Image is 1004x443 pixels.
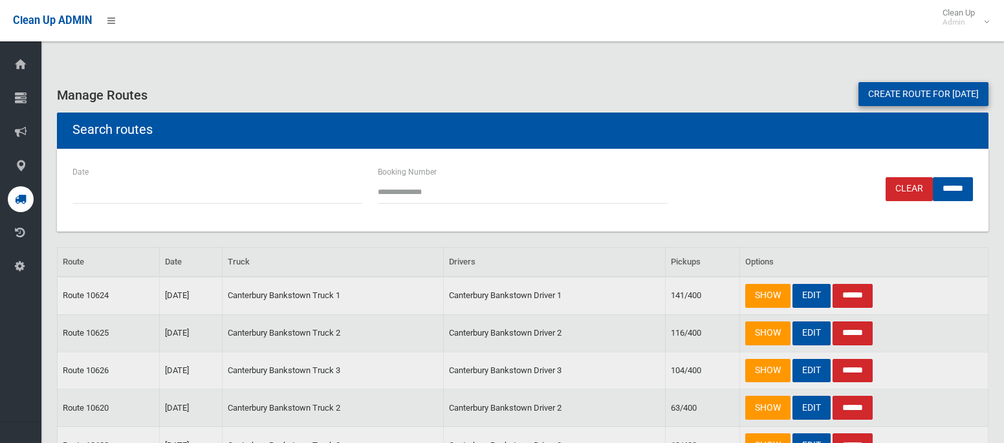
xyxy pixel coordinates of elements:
[58,247,160,277] th: Route
[444,247,666,277] th: Drivers
[57,117,168,142] header: Search routes
[792,359,831,383] a: EDIT
[159,389,222,427] td: [DATE]
[666,314,740,352] td: 116/400
[58,389,160,427] td: Route 10620
[943,17,975,27] small: Admin
[666,277,740,314] td: 141/400
[745,284,791,308] a: SHOW
[666,247,740,277] th: Pickups
[222,277,444,314] td: Canterbury Bankstown Truck 1
[159,277,222,314] td: [DATE]
[745,321,791,345] a: SHOW
[666,389,740,427] td: 63/400
[13,14,92,27] span: Clean Up ADMIN
[792,321,831,345] a: EDIT
[886,177,933,201] a: Clear
[72,165,89,179] label: Date
[936,8,988,27] span: Clean Up
[378,165,437,179] label: Booking Number
[159,352,222,389] td: [DATE]
[222,314,444,352] td: Canterbury Bankstown Truck 2
[222,352,444,389] td: Canterbury Bankstown Truck 3
[444,389,666,427] td: Canterbury Bankstown Driver 2
[666,352,740,389] td: 104/400
[792,396,831,420] a: EDIT
[444,352,666,389] td: Canterbury Bankstown Driver 3
[745,359,791,383] a: SHOW
[745,396,791,420] a: SHOW
[159,314,222,352] td: [DATE]
[444,314,666,352] td: Canterbury Bankstown Driver 2
[444,277,666,314] td: Canterbury Bankstown Driver 1
[858,82,988,106] a: Create route for [DATE]
[58,277,160,314] td: Route 10624
[159,247,222,277] th: Date
[222,389,444,427] td: Canterbury Bankstown Truck 2
[58,352,160,389] td: Route 10626
[792,284,831,308] a: EDIT
[740,247,988,277] th: Options
[58,314,160,352] td: Route 10625
[222,247,444,277] th: Truck
[57,88,988,102] h3: Manage Routes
